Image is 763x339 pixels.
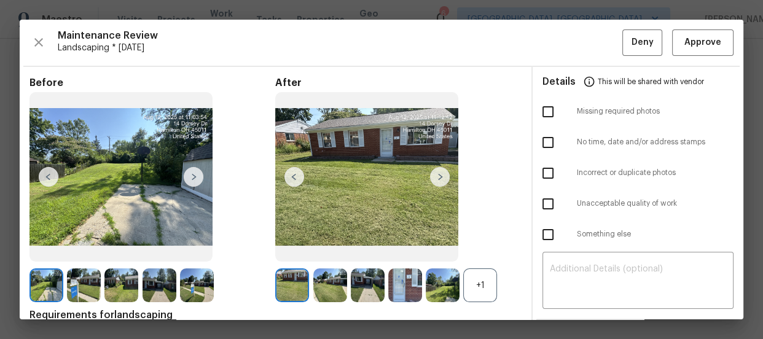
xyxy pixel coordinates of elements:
img: left-chevron-button-url [284,167,304,187]
span: Approve [684,35,721,50]
span: Details [542,67,576,96]
span: Unacceptable quality of work [577,198,734,209]
div: Something else [533,219,743,250]
div: Unacceptable quality of work [533,189,743,219]
div: +1 [463,268,497,302]
img: right-chevron-button-url [184,167,203,187]
div: Missing required photos [533,96,743,127]
span: No time, date and/or address stamps [577,137,734,147]
span: This will be shared with vendor [598,67,704,96]
button: Approve [672,29,734,56]
span: Before [29,77,275,89]
span: Incorrect or duplicate photos [577,168,734,178]
span: Landscaping * [DATE] [58,42,622,54]
div: No time, date and/or address stamps [533,127,743,158]
span: Maintenance Review [58,29,622,42]
span: Deny [632,35,654,50]
span: Something else [577,229,734,240]
span: Missing required photos [577,106,734,117]
button: Deny [622,29,662,56]
span: Requirements for landscaping [29,309,522,321]
div: Incorrect or duplicate photos [533,158,743,189]
img: left-chevron-button-url [39,167,58,187]
span: After [275,77,521,89]
img: right-chevron-button-url [430,167,450,187]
